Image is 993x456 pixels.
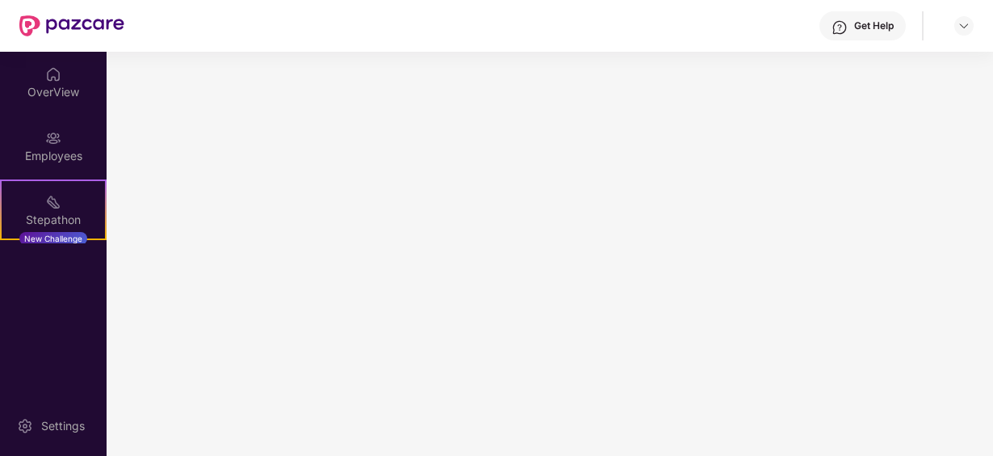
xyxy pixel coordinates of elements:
[45,130,61,146] img: svg+xml;base64,PHN2ZyBpZD0iRW1wbG95ZWVzIiB4bWxucz0iaHR0cDovL3d3dy53My5vcmcvMjAwMC9zdmciIHdpZHRoPS...
[45,66,61,82] img: svg+xml;base64,PHN2ZyBpZD0iSG9tZSIgeG1sbnM9Imh0dHA6Ly93d3cudzMub3JnLzIwMDAvc3ZnIiB3aWR0aD0iMjAiIG...
[36,418,90,434] div: Settings
[17,418,33,434] img: svg+xml;base64,PHN2ZyBpZD0iU2V0dGluZy0yMHgyMCIgeG1sbnM9Imh0dHA6Ly93d3cudzMub3JnLzIwMDAvc3ZnIiB3aW...
[45,194,61,210] img: svg+xml;base64,PHN2ZyB4bWxucz0iaHR0cDovL3d3dy53My5vcmcvMjAwMC9zdmciIHdpZHRoPSIyMSIgaGVpZ2h0PSIyMC...
[19,15,124,36] img: New Pazcare Logo
[832,19,848,36] img: svg+xml;base64,PHN2ZyBpZD0iSGVscC0zMngzMiIgeG1sbnM9Imh0dHA6Ly93d3cudzMub3JnLzIwMDAvc3ZnIiB3aWR0aD...
[957,19,970,32] img: svg+xml;base64,PHN2ZyBpZD0iRHJvcGRvd24tMzJ4MzIiIHhtbG5zPSJodHRwOi8vd3d3LnczLm9yZy8yMDAwL3N2ZyIgd2...
[19,232,87,245] div: New Challenge
[854,19,894,32] div: Get Help
[2,212,105,228] div: Stepathon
